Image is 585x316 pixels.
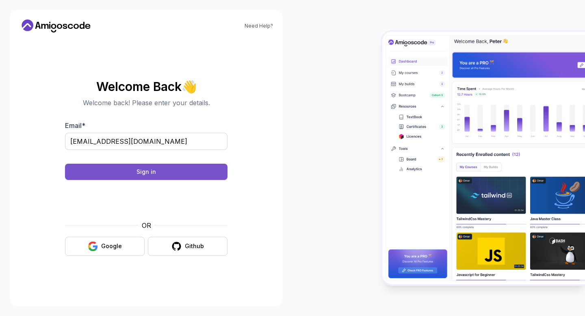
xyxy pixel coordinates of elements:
div: Google [101,242,122,250]
a: Need Help? [245,23,273,29]
div: Github [185,242,204,250]
p: OR [142,221,151,230]
input: Enter your email [65,133,227,150]
button: Github [148,237,227,256]
button: Google [65,237,145,256]
p: Welcome back! Please enter your details. [65,98,227,108]
h2: Welcome Back [65,80,227,93]
div: Sign in [136,168,156,176]
a: Home link [19,19,93,32]
button: Sign in [65,164,227,180]
iframe: Widget containing checkbox for hCaptcha security challenge [85,185,208,216]
label: Email * [65,121,85,130]
img: Amigoscode Dashboard [382,32,585,284]
span: 👋 [181,79,197,93]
